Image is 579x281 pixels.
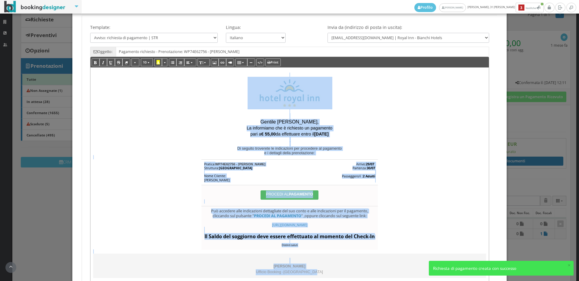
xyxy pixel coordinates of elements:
span: [GEOGRAPHIC_DATA] [219,166,252,170]
span: WP74E62756 - [PERSON_NAME] [215,162,266,166]
span: 2 Adulti [363,174,375,178]
span: cliccando sul pulsante " [213,213,254,218]
a: Profilo [414,3,436,12]
b: [DATE] [314,132,329,136]
span: [PERSON_NAME], 31 [PERSON_NAME] [414,3,544,12]
span: , [277,120,318,124]
span: Nome Cliente: [PERSON_NAME] [204,173,230,182]
button: 3Notifiche [516,3,544,12]
span: Passeggero/i : [342,174,375,178]
span: Di seguito troverete le indicazioni per procedere al pagamento e i dettagli della prenotazione: [237,146,342,155]
span: Ufficio Booking - [256,270,283,274]
span: Arrivo: Partenza: [353,162,375,170]
span: 29/07 [366,162,374,166]
img: BookingDesigner.com [4,1,65,13]
a: PROCEDI ALPAGAMENTO [261,190,318,200]
span: La informiamo che è richiesto un pagamento pari a [247,126,332,136]
button: × [568,262,571,268]
span: PROCEDI AL PAGAMENTO [254,213,301,218]
span: da effettuare entro il [276,132,314,136]
a: PROCEDI AL PAGAMENTO [254,214,301,218]
span: " , [301,213,305,218]
span: [PERSON_NAME] [274,264,305,268]
div: Distinti saluti [204,243,375,247]
span: Può accedere alle indicazioni dettagliate del suo conto e alle indicazioni per il pagamento, [211,208,368,214]
b: € 55,00 [261,132,276,136]
b: 3 [518,5,524,11]
span: Pratica: [204,162,215,166]
a: [URL][DOMAIN_NAME] [272,223,307,227]
span: 30/07 [367,166,375,170]
span: [PERSON_NAME] [277,119,317,124]
span: PAGAMENTO [289,192,313,196]
span: [GEOGRAPHIC_DATA] [283,270,323,274]
span: Struttura: [204,166,219,170]
span: PROCEDI AL [266,192,313,196]
a: [PERSON_NAME] [439,3,466,12]
span: Richiesta di pagamento creata con successo [433,266,516,271]
span: oppure cliccando sul seguente link: [305,213,367,218]
img: 4dcc6490957711ed88f20608f5526cb6.jpg [248,77,332,109]
span: Gentile [261,119,277,124]
span: Il Saldo del soggiorno deve essere effettuato al momento del Check-In [204,233,375,240]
